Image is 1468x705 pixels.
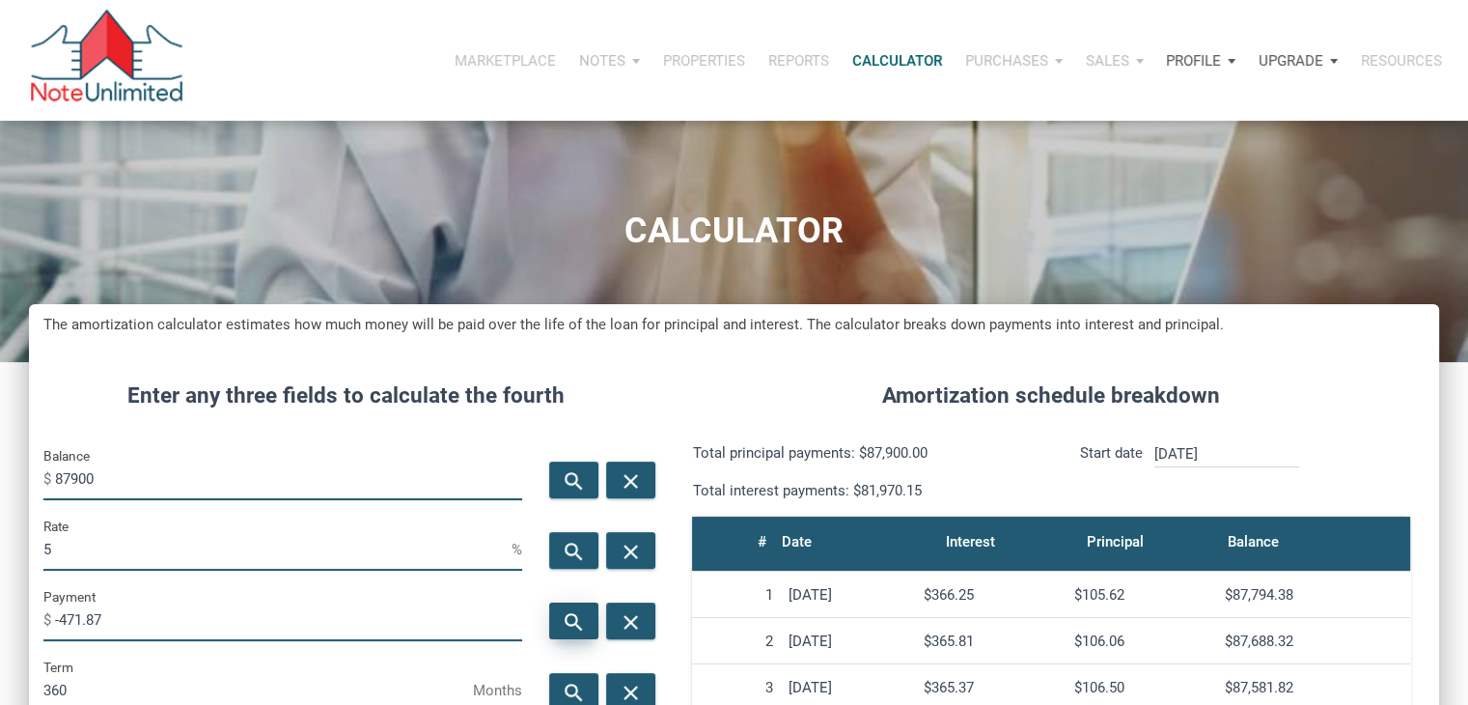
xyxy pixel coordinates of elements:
p: Start date [1080,441,1143,502]
div: 2 [700,633,773,650]
input: Rate [43,527,512,571]
div: $365.81 [924,633,1059,650]
i: search [563,469,586,493]
div: $366.25 [924,586,1059,604]
h1: CALCULATOR [14,211,1454,251]
button: close [606,603,655,639]
span: % [512,534,522,565]
p: Total interest payments: $81,970.15 [692,479,1037,502]
input: Payment [55,598,522,641]
input: Balance [55,457,522,500]
button: Profile [1154,32,1247,90]
div: $87,581.82 [1225,679,1402,696]
p: Calculator [852,52,942,70]
span: $ [43,605,55,635]
div: Principal [1087,528,1144,555]
i: close [620,681,643,705]
div: # [758,528,766,555]
label: Term [43,656,73,679]
h5: The amortization calculator estimates how much money will be paid over the life of the loan for p... [43,314,1425,336]
div: $87,794.38 [1225,586,1402,604]
h4: Enter any three fields to calculate the fourth [43,380,649,412]
button: Marketplace [443,32,568,90]
i: search [563,681,586,705]
div: $106.50 [1074,679,1209,696]
span: $ [43,464,55,494]
img: NoteUnlimited [29,10,184,111]
div: Interest [946,528,995,555]
button: Upgrade [1247,32,1349,90]
p: Reports [768,52,829,70]
button: Reports [757,32,841,90]
p: Profile [1166,52,1221,70]
div: 1 [700,586,773,604]
p: Upgrade [1259,52,1323,70]
button: search [549,532,598,569]
p: Total principal payments: $87,900.00 [692,441,1037,465]
div: $87,688.32 [1225,633,1402,650]
button: close [606,532,655,569]
i: close [620,540,643,564]
i: search [563,540,586,564]
div: 3 [700,679,773,696]
p: Resources [1361,52,1442,70]
label: Payment [43,585,96,608]
button: search [549,462,598,498]
button: search [549,603,598,639]
button: Properties [651,32,757,90]
div: [DATE] [789,679,908,696]
div: $105.62 [1074,586,1209,604]
i: close [620,469,643,493]
h4: Amortization schedule breakdown [678,380,1425,412]
i: close [620,610,643,634]
div: [DATE] [789,586,908,604]
div: Date [782,528,812,555]
div: $365.37 [924,679,1059,696]
button: close [606,462,655,498]
label: Rate [43,515,69,538]
p: Properties [663,52,745,70]
div: [DATE] [789,633,908,650]
div: $106.06 [1074,633,1209,650]
div: Balance [1228,528,1279,555]
button: Resources [1349,32,1454,90]
a: Calculator [841,32,954,90]
label: Balance [43,444,90,467]
p: Marketplace [455,52,556,70]
i: search [563,610,586,634]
